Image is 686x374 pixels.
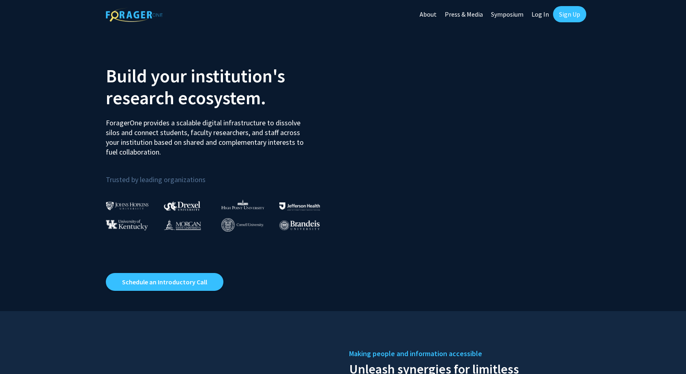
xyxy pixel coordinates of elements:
img: High Point University [221,200,264,209]
img: University of Kentucky [106,219,148,230]
img: Morgan State University [164,219,201,230]
img: ForagerOne Logo [106,8,163,22]
img: Cornell University [221,218,264,232]
h2: Build your institution's research ecosystem. [106,65,337,109]
h5: Making people and information accessible [349,348,580,360]
p: ForagerOne provides a scalable digital infrastructure to dissolve silos and connect students, fac... [106,112,309,157]
p: Trusted by leading organizations [106,163,337,186]
img: Johns Hopkins University [106,202,149,210]
img: Brandeis University [279,220,320,230]
a: Sign Up [553,6,586,22]
a: Opens in a new tab [106,273,223,291]
img: Thomas Jefferson University [279,202,320,210]
img: Drexel University [164,201,200,211]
